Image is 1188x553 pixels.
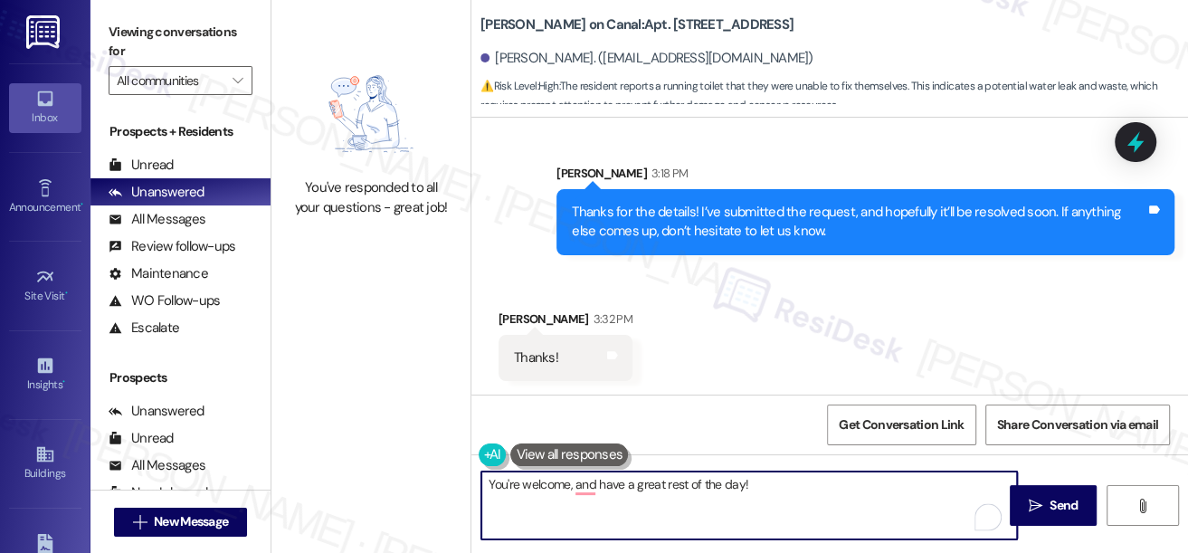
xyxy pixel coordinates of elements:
div: [PERSON_NAME] [499,310,632,335]
i:  [1136,499,1149,513]
div: Escalate [109,319,179,338]
div: Maintenance [109,264,208,283]
span: : The resident reports a running toilet that they were unable to fix themselves. This indicates a... [480,77,1188,116]
div: Unread [109,429,174,448]
img: ResiDesk Logo [26,15,63,49]
span: Get Conversation Link [839,415,964,434]
div: All Messages [109,456,205,475]
span: • [62,376,65,388]
button: New Message [114,508,248,537]
span: • [65,287,68,300]
span: Send [1050,496,1078,515]
i:  [133,515,147,529]
a: Buildings [9,439,81,488]
div: 3:18 PM [647,164,688,183]
div: Prospects + Residents [90,122,271,141]
div: Thanks for the details! I’ve submitted the request, and hopefully it’ll be resolved soon. If anyt... [572,203,1145,242]
input: All communities [117,66,223,95]
strong: ⚠️ Risk Level: High [480,79,558,93]
textarea: To enrich screen reader interactions, please activate Accessibility in Grammarly extension settings [481,472,1017,539]
div: [PERSON_NAME]. ([EMAIL_ADDRESS][DOMAIN_NAME]) [480,49,813,68]
i:  [1029,499,1042,513]
div: WO Follow-ups [109,291,220,310]
div: Unanswered [109,183,204,202]
img: empty-state [298,59,445,169]
span: • [81,198,83,211]
a: Insights • [9,350,81,399]
button: Share Conversation via email [985,405,1170,445]
span: New Message [154,512,228,531]
div: Unanswered [109,402,204,421]
div: All Messages [109,210,205,229]
i:  [233,73,242,88]
label: Viewing conversations for [109,18,252,66]
button: Get Conversation Link [827,405,975,445]
span: Share Conversation via email [997,415,1158,434]
a: Inbox [9,83,81,132]
b: [PERSON_NAME] on Canal: Apt. [STREET_ADDRESS] [480,15,794,34]
div: Review follow-ups [109,237,235,256]
div: Thanks! [514,348,558,367]
div: [PERSON_NAME] [556,164,1174,189]
div: You've responded to all your questions - great job! [291,178,451,217]
button: Send [1010,485,1098,526]
a: Site Visit • [9,262,81,310]
div: 3:32 PM [589,310,632,329]
div: Unread [109,156,174,175]
div: Prospects [90,368,271,387]
div: New Inbounds [109,483,214,502]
